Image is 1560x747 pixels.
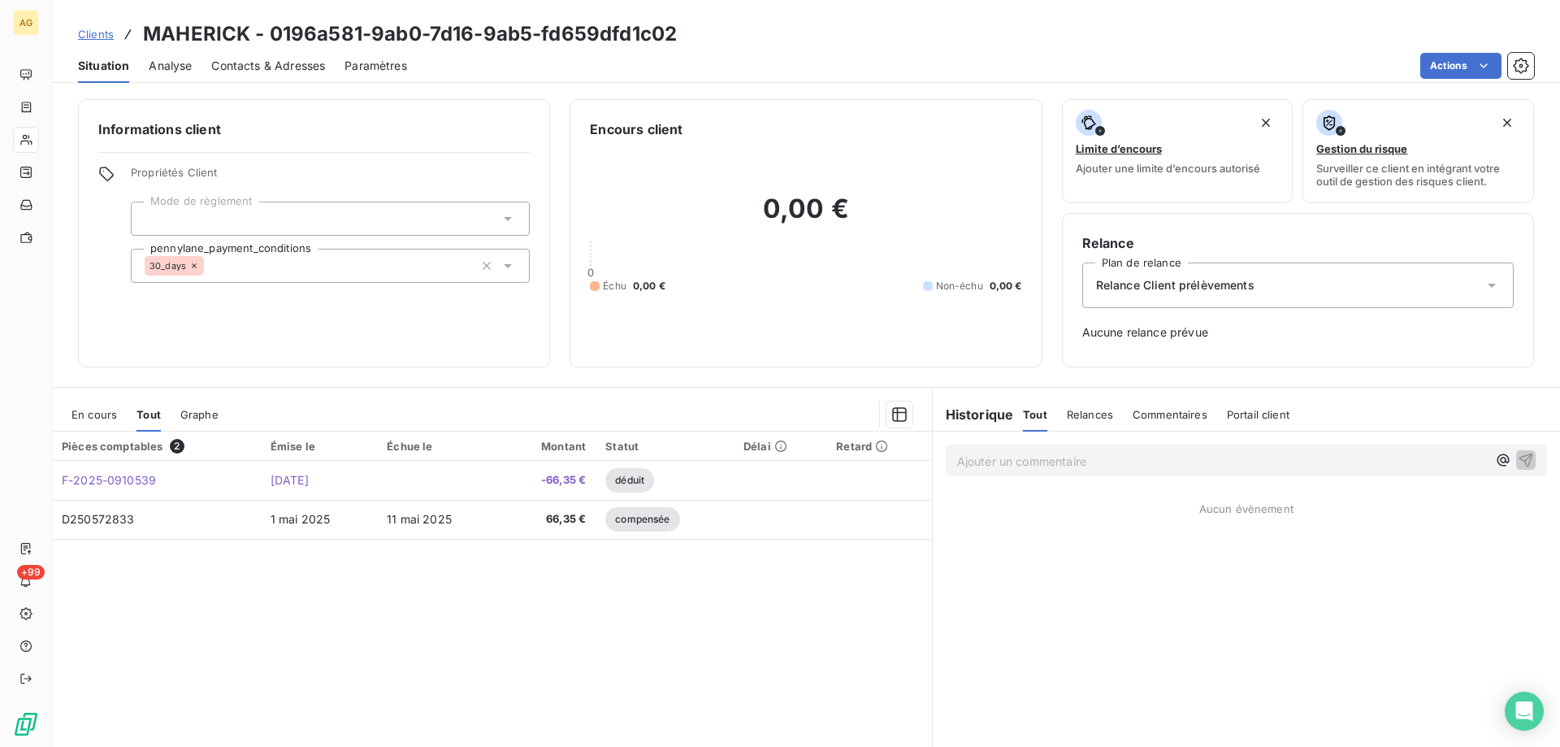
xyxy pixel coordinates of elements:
[17,565,45,580] span: +99
[511,472,587,489] span: -66,35 €
[936,279,983,293] span: Non-échu
[605,440,724,453] div: Statut
[1199,502,1293,515] span: Aucun évènement
[743,440,817,453] div: Délai
[511,440,587,453] div: Montant
[1316,142,1407,155] span: Gestion du risque
[143,20,677,49] h3: MAHERICK - 0196a581-9ab0-7d16-9ab5-fd659dfd1c02
[1023,408,1047,421] span: Tout
[78,58,129,74] span: Situation
[271,473,309,487] span: [DATE]
[1082,324,1514,341] span: Aucune relance prévue
[836,440,921,453] div: Retard
[1316,162,1520,188] span: Surveiller ce client en intégrant votre outil de gestion des risques client.
[271,512,331,526] span: 1 mai 2025
[62,473,156,487] span: F-2025-0910539
[13,711,39,737] img: Logo LeanPay
[1302,99,1534,203] button: Gestion du risqueSurveiller ce client en intégrant votre outil de gestion des risques client.
[1067,408,1113,421] span: Relances
[1133,408,1207,421] span: Commentaires
[271,440,367,453] div: Émise le
[170,439,184,454] span: 2
[344,58,407,74] span: Paramètres
[136,408,161,421] span: Tout
[1082,233,1514,253] h6: Relance
[1076,162,1260,175] span: Ajouter une limite d’encours autorisé
[511,511,587,528] span: 66,35 €
[605,507,679,532] span: compensée
[590,193,1021,241] h2: 0,00 €
[387,440,491,453] div: Échue le
[387,512,452,526] span: 11 mai 2025
[149,261,186,271] span: 30_days
[204,258,217,273] input: Ajouter une valeur
[62,439,251,454] div: Pièces comptables
[180,408,219,421] span: Graphe
[62,512,135,526] span: D250572833
[149,58,192,74] span: Analyse
[1420,53,1501,79] button: Actions
[78,28,114,41] span: Clients
[1505,692,1544,731] div: Open Intercom Messenger
[78,26,114,42] a: Clients
[605,468,654,493] span: déduit
[1227,408,1289,421] span: Portail client
[98,119,530,139] h6: Informations client
[71,408,117,421] span: En cours
[933,405,1014,424] h6: Historique
[13,10,39,36] div: AG
[590,119,682,139] h6: Encours client
[131,166,530,189] span: Propriétés Client
[633,279,665,293] span: 0,00 €
[990,279,1022,293] span: 0,00 €
[587,266,594,279] span: 0
[603,279,626,293] span: Échu
[1076,142,1162,155] span: Limite d’encours
[145,211,158,226] input: Ajouter une valeur
[1062,99,1293,203] button: Limite d’encoursAjouter une limite d’encours autorisé
[211,58,325,74] span: Contacts & Adresses
[1096,277,1254,293] span: Relance Client prélèvements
